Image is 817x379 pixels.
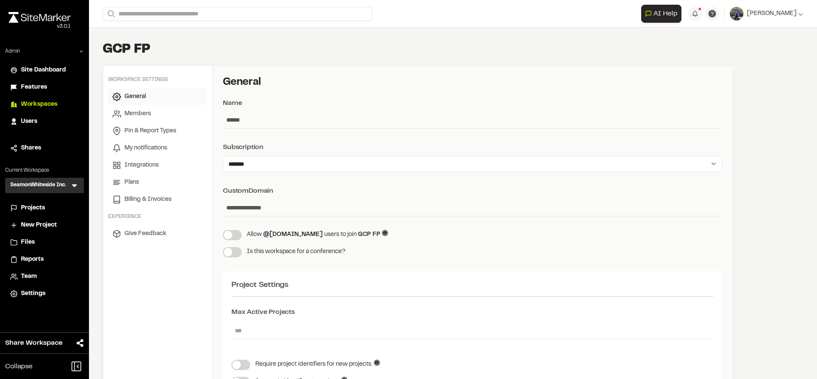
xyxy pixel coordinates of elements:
[21,100,57,109] span: Workspaces
[103,41,150,58] h1: GCP FP
[10,255,79,264] a: Reports
[255,360,372,370] div: Require project identifiers for new projects.
[21,221,57,230] span: New Project
[10,221,79,230] a: New Project
[10,66,79,75] a: Site Dashboard
[10,117,79,126] a: Users
[223,76,722,90] h2: General
[10,181,66,190] h3: SeamonWhiteside Inc.
[9,12,71,23] img: rebrand.png
[108,191,207,208] a: Billing & Invoices
[108,174,207,191] a: Plans
[10,203,79,213] a: Projects
[124,229,166,239] span: Give Feedback
[223,142,722,152] div: Subscription
[10,143,79,153] a: Shares
[5,338,62,348] span: Share Workspace
[108,76,207,84] div: Workspace settings
[654,9,678,19] span: AI Help
[247,230,380,240] div: Allow users to join
[5,48,20,55] p: Admin
[124,161,159,170] span: Integrations
[747,9,796,18] span: [PERSON_NAME]
[21,238,35,247] span: Files
[124,143,167,153] span: My notifications
[21,117,37,126] span: Users
[21,203,45,213] span: Projects
[124,195,172,204] span: Billing & Invoices
[231,280,713,291] div: Project Settings
[263,232,324,237] span: @[DOMAIN_NAME]
[10,238,79,247] a: Files
[108,157,207,173] a: Integrations
[10,83,79,92] a: Features
[231,307,713,317] div: Max Active Projects
[108,226,207,242] a: Give Feedback
[641,5,685,23] div: Open AI Assistant
[641,5,681,23] button: Open AI Assistant
[5,361,33,372] span: Collapse
[124,109,151,119] span: Members
[21,255,44,264] span: Reports
[10,100,79,109] a: Workspaces
[223,98,722,108] div: Name
[730,7,743,21] img: User
[21,83,47,92] span: Features
[223,186,722,196] div: Custom Domain
[10,289,79,298] a: Settings
[21,66,66,75] span: Site Dashboard
[108,213,207,221] div: Experience
[10,272,79,281] a: Team
[124,126,176,136] span: Pin & Report Types
[247,247,346,257] div: Is this workspace for a conference?
[103,7,118,21] button: Search
[108,106,207,122] a: Members
[108,89,207,105] a: General
[358,232,380,237] span: GCP FP
[730,7,803,21] button: [PERSON_NAME]
[108,140,207,156] a: My notifications
[124,178,139,187] span: Plans
[108,123,207,139] a: Pin & Report Types
[21,272,37,281] span: Team
[124,92,146,101] span: General
[21,143,41,153] span: Shares
[5,167,84,174] p: Current Workspace
[9,23,71,30] div: Oh geez...please don't...
[21,289,45,298] span: Settings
